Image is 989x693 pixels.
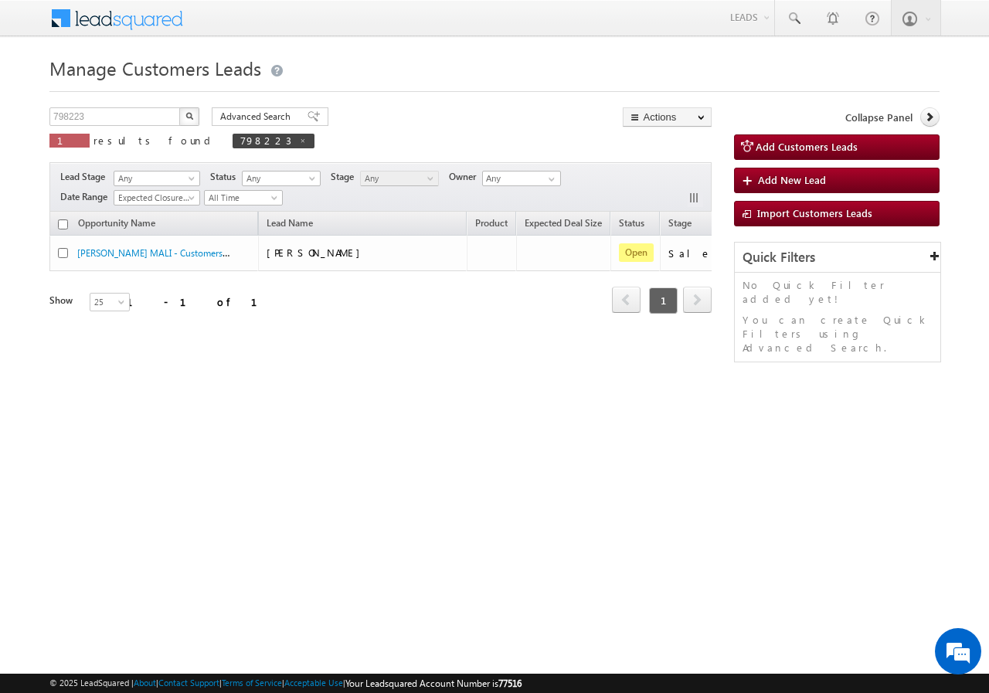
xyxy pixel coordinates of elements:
[612,288,641,313] a: prev
[743,313,933,355] p: You can create Quick Filters using Advanced Search.
[498,678,522,689] span: 77516
[668,246,777,260] div: Sale Marked
[267,246,368,259] span: [PERSON_NAME]
[845,110,913,124] span: Collapse Panel
[612,287,641,313] span: prev
[57,134,82,147] span: 1
[49,294,77,307] div: Show
[743,278,933,306] p: No Quick Filter added yet!
[158,678,219,688] a: Contact Support
[360,171,439,186] a: Any
[127,293,276,311] div: 1 - 1 of 1
[757,206,872,219] span: Import Customers Leads
[668,217,692,229] span: Stage
[619,243,654,262] span: Open
[205,191,278,205] span: All Time
[90,293,130,311] a: 25
[114,191,195,205] span: Expected Closure Date
[185,112,193,120] img: Search
[449,170,482,184] span: Owner
[243,172,316,185] span: Any
[758,173,826,186] span: Add New Lead
[222,678,282,688] a: Terms of Service
[540,172,559,187] a: Show All Items
[683,288,712,313] a: next
[240,134,291,147] span: 798223
[683,287,712,313] span: next
[345,678,522,689] span: Your Leadsquared Account Number is
[114,171,200,186] a: Any
[331,170,360,184] span: Stage
[114,190,200,206] a: Expected Closure Date
[114,172,195,185] span: Any
[649,287,678,314] span: 1
[361,172,434,185] span: Any
[735,243,940,273] div: Quick Filters
[49,56,261,80] span: Manage Customers Leads
[623,107,712,127] button: Actions
[220,110,295,124] span: Advanced Search
[70,215,163,235] a: Opportunity Name
[475,217,508,229] span: Product
[58,219,68,229] input: Check all records
[242,171,321,186] a: Any
[525,217,602,229] span: Expected Deal Size
[661,215,699,235] a: Stage
[517,215,610,235] a: Expected Deal Size
[78,217,155,229] span: Opportunity Name
[60,190,114,204] span: Date Range
[284,678,343,688] a: Acceptable Use
[259,215,321,235] span: Lead Name
[482,171,561,186] input: Type to Search
[90,295,131,309] span: 25
[93,134,216,147] span: results found
[134,678,156,688] a: About
[60,170,111,184] span: Lead Stage
[204,190,283,206] a: All Time
[49,676,522,691] span: © 2025 LeadSquared | | | | |
[611,215,652,235] a: Status
[756,140,858,153] span: Add Customers Leads
[210,170,242,184] span: Status
[77,246,248,259] a: [PERSON_NAME] MALI - Customers Leads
